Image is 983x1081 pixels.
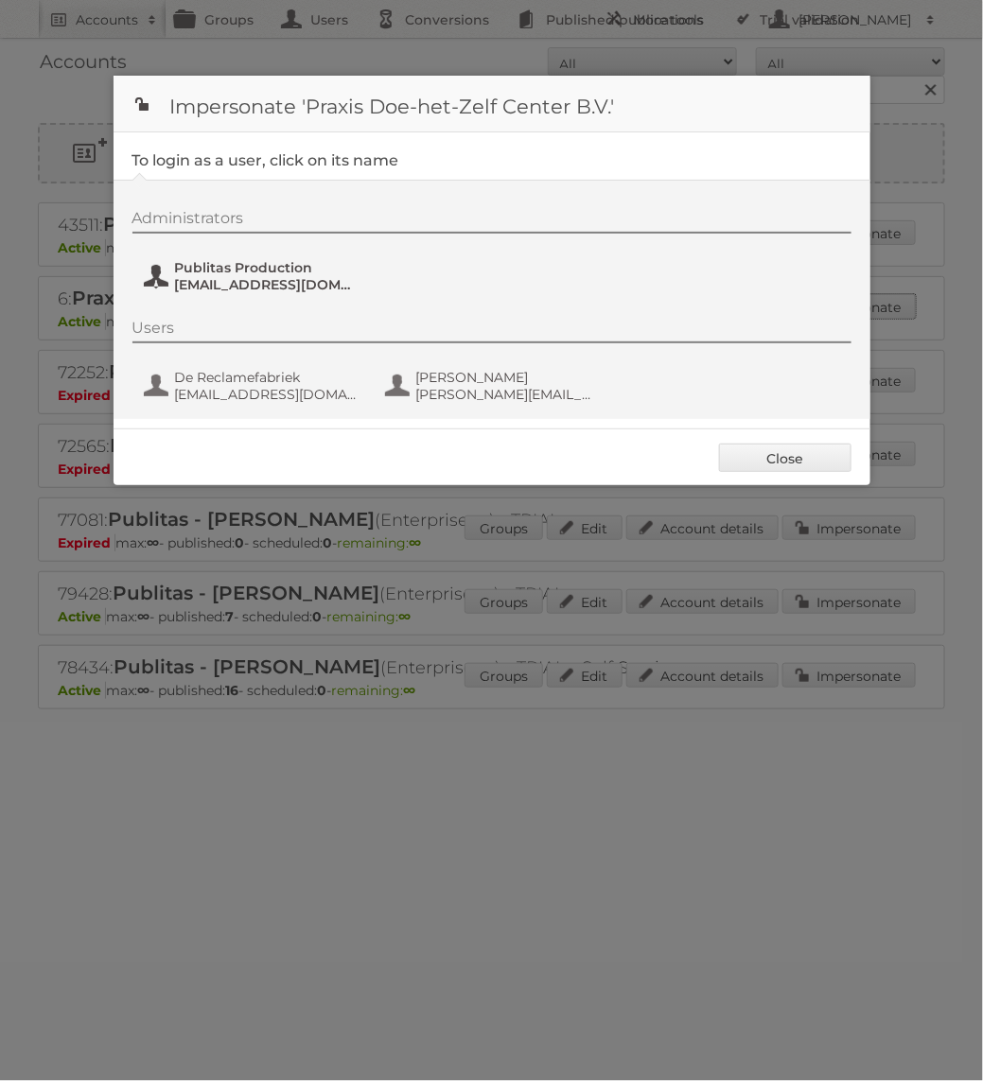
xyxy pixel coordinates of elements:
[719,444,851,472] a: Close
[175,386,359,403] span: [EMAIL_ADDRESS][DOMAIN_NAME]
[142,367,364,405] button: De Reclamefabriek [EMAIL_ADDRESS][DOMAIN_NAME]
[132,151,399,169] legend: To login as a user, click on its name
[416,386,600,403] span: [PERSON_NAME][EMAIL_ADDRESS][DOMAIN_NAME]
[132,209,851,234] div: Administrators
[132,319,851,343] div: Users
[416,369,600,386] span: [PERSON_NAME]
[175,276,359,293] span: [EMAIL_ADDRESS][DOMAIN_NAME]
[142,257,364,295] button: Publitas Production [EMAIL_ADDRESS][DOMAIN_NAME]
[175,369,359,386] span: De Reclamefabriek
[175,259,359,276] span: Publitas Production
[383,367,606,405] button: [PERSON_NAME] [PERSON_NAME][EMAIL_ADDRESS][DOMAIN_NAME]
[114,76,870,132] h1: Impersonate 'Praxis Doe-het-Zelf Center B.V.'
